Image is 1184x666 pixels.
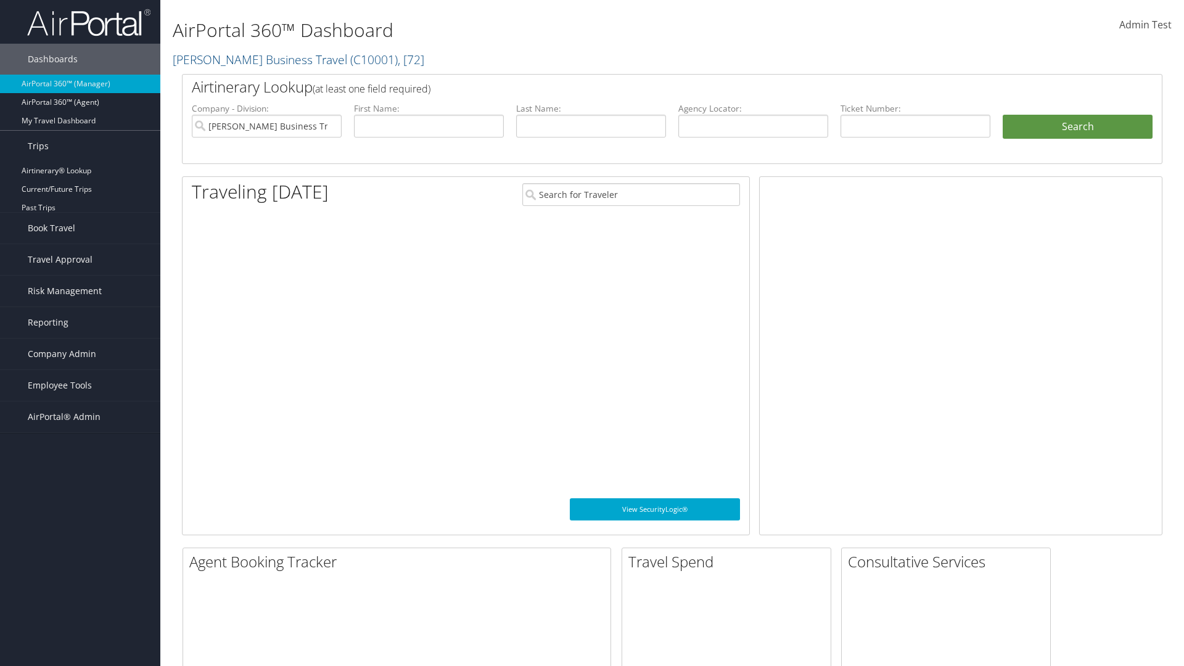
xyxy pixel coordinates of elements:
label: First Name: [354,102,504,115]
span: Reporting [28,307,68,338]
span: AirPortal® Admin [28,401,101,432]
label: Agency Locator: [678,102,828,115]
h1: AirPortal 360™ Dashboard [173,17,839,43]
span: Travel Approval [28,244,92,275]
button: Search [1003,115,1153,139]
span: Trips [28,131,49,162]
input: Search for Traveler [522,183,740,206]
span: Admin Test [1119,18,1172,31]
a: View SecurityLogic® [570,498,740,520]
span: Risk Management [28,276,102,306]
h2: Consultative Services [848,551,1050,572]
span: (at least one field required) [313,82,430,96]
span: Dashboards [28,44,78,75]
label: Last Name: [516,102,666,115]
span: Company Admin [28,339,96,369]
label: Ticket Number: [841,102,990,115]
a: [PERSON_NAME] Business Travel [173,51,424,68]
h1: Traveling [DATE] [192,179,329,205]
span: ( C10001 ) [350,51,398,68]
span: Employee Tools [28,370,92,401]
span: Book Travel [28,213,75,244]
h2: Airtinerary Lookup [192,76,1071,97]
a: Admin Test [1119,6,1172,44]
label: Company - Division: [192,102,342,115]
span: , [ 72 ] [398,51,424,68]
h2: Travel Spend [628,551,831,572]
h2: Agent Booking Tracker [189,551,610,572]
img: airportal-logo.png [27,8,150,37]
